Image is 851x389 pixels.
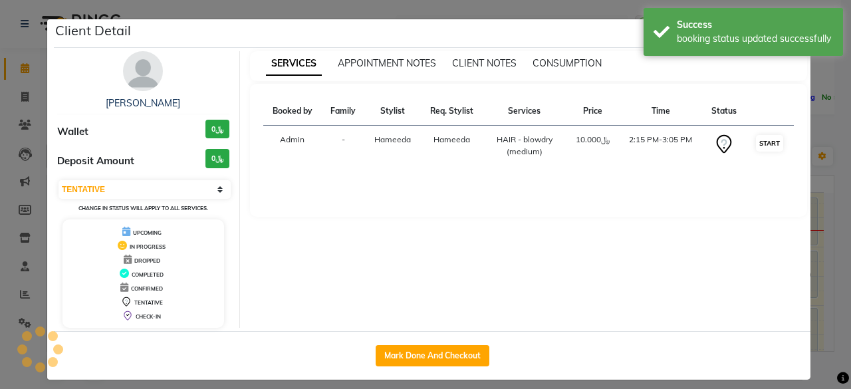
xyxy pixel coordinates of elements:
span: TENTATIVE [134,299,163,306]
td: - [322,126,365,166]
span: DROPPED [134,257,160,264]
th: Req. Stylist [420,97,483,126]
span: SERVICES [266,52,322,76]
td: 2:15 PM-3:05 PM [619,126,702,166]
th: Price [566,97,619,126]
small: Change in status will apply to all services. [78,205,208,211]
div: Success [677,18,833,32]
span: Deposit Amount [57,154,134,169]
div: ﷼10.000 [574,134,611,146]
div: HAIR - blowdry (medium) [491,134,558,158]
span: CLIENT NOTES [452,57,517,69]
span: COMPLETED [132,271,164,278]
span: Hameeda [374,134,411,144]
th: Status [702,97,745,126]
span: Wallet [57,124,88,140]
th: Services [483,97,566,126]
th: Family [322,97,365,126]
span: CONSUMPTION [533,57,602,69]
h5: Client Detail [55,21,131,41]
span: CHECK-IN [136,313,161,320]
h3: ﷼0 [205,149,229,168]
button: Mark Done And Checkout [376,345,489,366]
div: booking status updated successfully [677,32,833,46]
span: APPOINTMENT NOTES [338,57,436,69]
span: CONFIRMED [131,285,163,292]
h3: ﷼0 [205,120,229,139]
a: [PERSON_NAME] [106,97,180,109]
th: Booked by [263,97,322,126]
span: IN PROGRESS [130,243,166,250]
td: Admin [263,126,322,166]
th: Stylist [365,97,420,126]
span: Hameeda [433,134,470,144]
span: UPCOMING [133,229,162,236]
button: START [756,135,783,152]
th: Time [619,97,702,126]
img: avatar [123,51,163,91]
